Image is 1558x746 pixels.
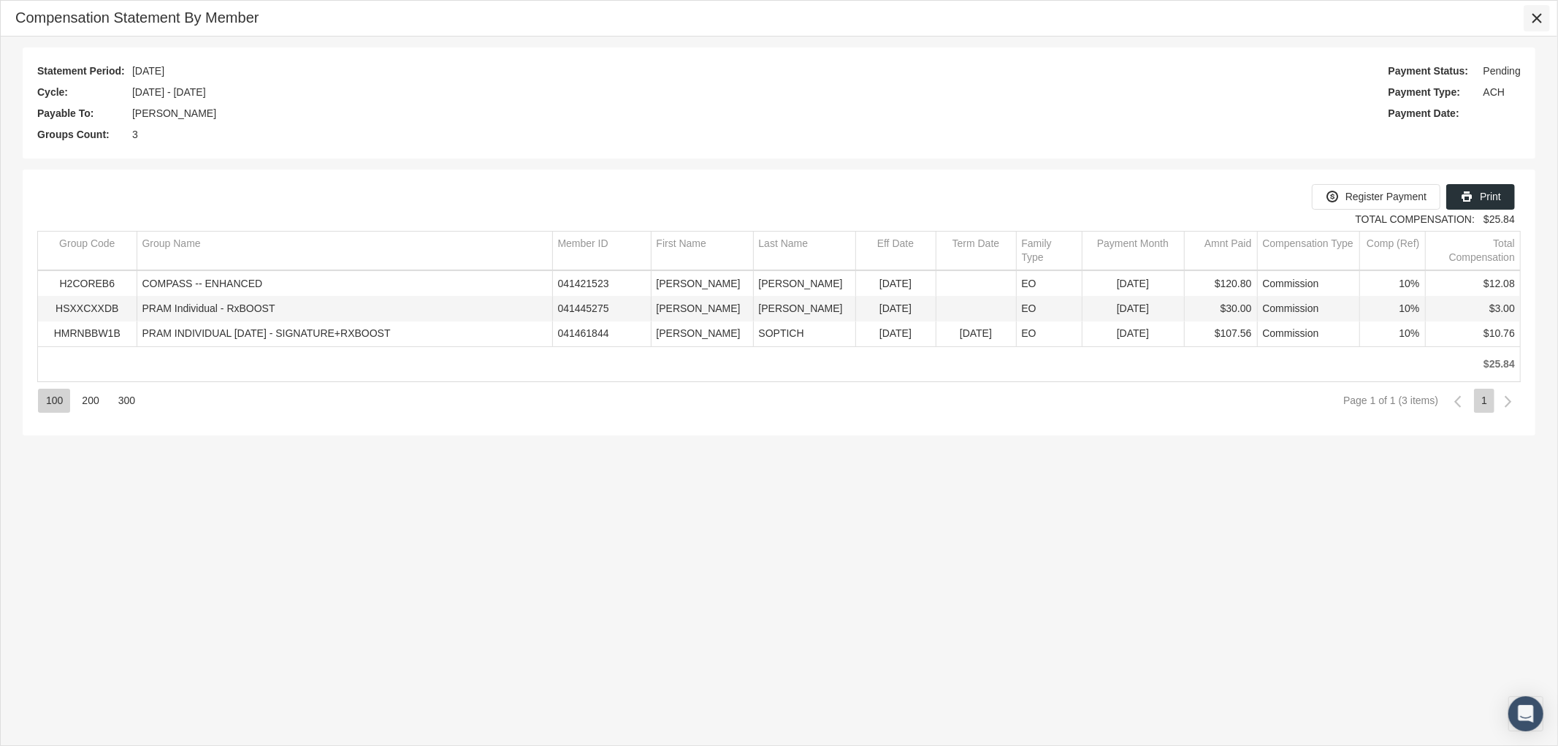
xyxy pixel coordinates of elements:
[38,321,137,346] td: HMRNBBW1B
[132,104,216,123] span: [PERSON_NAME]
[1082,321,1184,346] td: [DATE]
[1016,297,1082,321] td: EO
[651,272,753,297] td: [PERSON_NAME]
[38,232,137,270] td: Column Group Code
[855,321,936,346] td: [DATE]
[1190,302,1252,316] div: $30.00
[753,297,855,321] td: [PERSON_NAME]
[855,297,936,321] td: [DATE]
[1367,237,1419,251] div: Comp (Ref)
[1184,232,1257,270] td: Column Amnt Paid
[952,237,1000,251] div: Term Date
[37,62,125,80] span: Statement Period:
[558,237,608,251] div: Member ID
[137,272,552,297] td: COMPASS -- ENHANCED
[38,389,70,413] div: Items per page: 100
[137,232,552,270] td: Column Group Name
[1495,389,1521,414] div: Next Page
[855,272,936,297] td: [DATE]
[1474,389,1494,413] div: Page 1
[1359,232,1425,270] td: Column Comp (Ref)
[137,321,552,346] td: PRAM INDIVIDUAL [DATE] - SIGNATURE+RXBOOST
[936,232,1016,270] td: Column Term Date
[110,389,142,413] div: Items per page: 300
[1389,104,1476,123] span: Payment Date:
[1524,5,1550,31] div: Close
[1190,327,1252,340] div: $107.56
[1016,272,1082,297] td: EO
[753,321,855,346] td: SOPTICH
[1082,232,1184,270] td: Column Payment Month
[1483,213,1515,225] span: $25.84
[1389,62,1476,80] span: Payment Status:
[552,321,651,346] td: 041461844
[1480,191,1501,202] span: Print
[1312,184,1440,210] div: Register Payment
[1016,321,1082,346] td: EO
[552,232,651,270] td: Column Member ID
[1345,191,1427,202] span: Register Payment
[1483,62,1521,80] span: Pending
[1022,237,1077,264] div: Family Type
[132,62,164,80] span: [DATE]
[1359,297,1425,321] td: 10%
[37,126,125,144] span: Groups Count:
[1257,232,1359,270] td: Column Compensation Type
[37,184,1521,421] div: Data grid
[552,272,651,297] td: 041421523
[132,83,206,102] span: [DATE] - [DATE]
[753,232,855,270] td: Column Last Name
[1097,237,1169,251] div: Payment Month
[1389,83,1476,102] span: Payment Type:
[651,321,753,346] td: [PERSON_NAME]
[59,237,115,251] div: Group Code
[877,237,914,251] div: Eff Date
[1190,277,1252,291] div: $120.80
[855,232,936,270] td: Column Eff Date
[1445,389,1470,414] div: Previous Page
[1263,237,1353,251] div: Compensation Type
[15,8,259,28] div: Compensation Statement By Member
[1425,232,1520,270] td: Column Total Compensation
[651,232,753,270] td: Column First Name
[1483,83,1505,102] span: ACH
[1431,237,1516,264] div: Total Compensation
[37,104,125,123] span: Payable To:
[1430,357,1515,371] div: $25.84
[1356,213,1475,225] strong: TOTAL COMPENSATION:
[936,321,1016,346] td: [DATE]
[1082,297,1184,321] td: [DATE]
[753,272,855,297] td: [PERSON_NAME]
[37,381,1521,421] div: Page Navigation
[552,297,651,321] td: 041445275
[1431,302,1516,316] div: $3.00
[1446,184,1515,210] div: Print
[657,237,706,251] div: First Name
[651,297,753,321] td: [PERSON_NAME]
[132,126,138,144] span: 3
[137,297,552,321] td: PRAM Individual - RxBOOST
[1508,696,1543,731] div: Open Intercom Messenger
[142,237,201,251] div: Group Name
[38,297,137,321] td: HSXXCXXDB
[1431,277,1516,291] div: $12.08
[1359,321,1425,346] td: 10%
[1257,321,1359,346] td: Commission
[1082,272,1184,297] td: [DATE]
[1431,327,1516,340] div: $10.76
[1359,272,1425,297] td: 10%
[38,272,137,297] td: H2COREB6
[37,83,125,102] span: Cycle:
[1257,272,1359,297] td: Commission
[1016,232,1082,270] td: Column Family Type
[759,237,809,251] div: Last Name
[37,184,1521,224] div: Data grid toolbar
[74,389,106,413] div: Items per page: 200
[1343,395,1438,406] div: Page 1 of 1 (3 items)
[1204,237,1252,251] div: Amnt Paid
[1257,297,1359,321] td: Commission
